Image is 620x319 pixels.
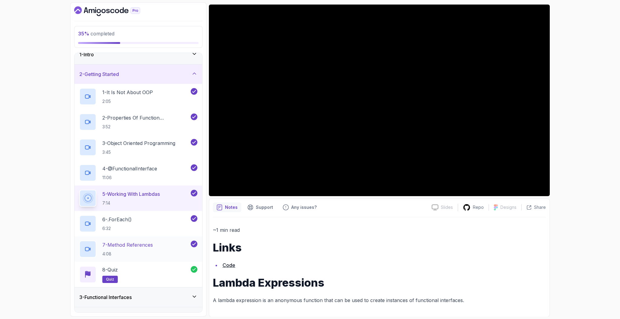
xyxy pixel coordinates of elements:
[213,296,546,304] p: A lambda expression is an anonymous function that can be used to create instances of functional i...
[102,216,132,223] p: 6 - .forEach()
[74,6,154,16] a: Dashboard
[79,51,94,58] h3: 1 - Intro
[106,277,114,282] span: quiz
[256,204,273,210] p: Support
[79,139,197,156] button: 3-Object Oriented Programming3:45
[458,204,489,211] a: Repo
[79,241,197,258] button: 7-Method References4:08
[102,251,153,257] p: 4:08
[79,266,197,283] button: 8-Quizquiz
[279,202,320,212] button: Feedback button
[102,241,153,248] p: 7 - Method References
[213,277,546,289] h1: Lambda Expressions
[102,140,175,147] p: 3 - Object Oriented Programming
[79,88,197,105] button: 1-It Is Not About OOP2:05
[79,294,132,301] h3: 3 - Functional Interfaces
[209,5,550,196] iframe: 5 - Working with Lambdas
[213,202,241,212] button: notes button
[500,204,516,210] p: Designs
[74,288,202,307] button: 3-Functional Interfaces
[79,113,197,130] button: 2-Properties Of Function Programming3:52
[79,215,197,232] button: 6-.forEach()6:32
[102,200,160,206] p: 7:14
[291,204,317,210] p: Any issues?
[102,114,190,121] p: 2 - Properties Of Function Programming
[79,190,197,207] button: 5-Working With Lambdas7:14
[473,204,484,210] p: Repo
[102,175,157,181] p: 11:06
[79,164,197,181] button: 4-@FunctionalInterface11:06
[213,226,546,234] p: ~1 min read
[521,204,546,210] button: Share
[102,98,153,104] p: 2:05
[78,31,89,37] span: 35 %
[74,64,202,84] button: 2-Getting Started
[102,165,157,172] p: 4 - @FunctionalInterface
[102,89,153,96] p: 1 - It Is Not About OOP
[74,45,202,64] button: 1-Intro
[244,202,277,212] button: Support button
[78,31,114,37] span: completed
[225,204,238,210] p: Notes
[102,225,132,232] p: 6:32
[102,190,160,198] p: 5 - Working With Lambdas
[534,204,546,210] p: Share
[441,204,453,210] p: Slides
[223,262,235,268] a: Code
[102,124,190,130] p: 3:52
[79,71,119,78] h3: 2 - Getting Started
[102,266,118,273] p: 8 - Quiz
[213,242,546,254] h1: Links
[102,149,175,155] p: 3:45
